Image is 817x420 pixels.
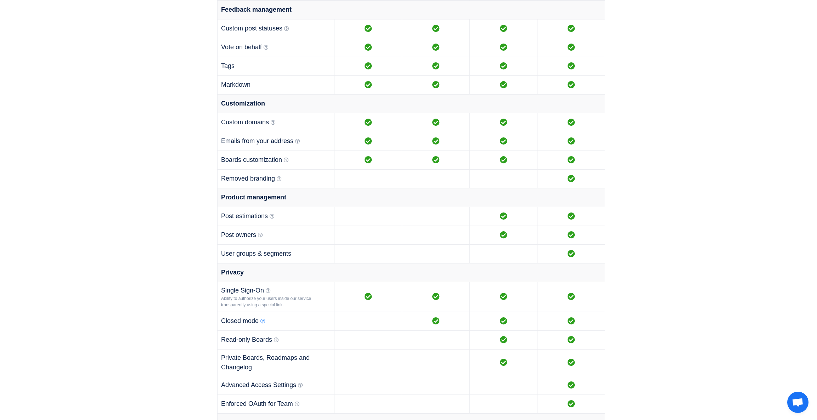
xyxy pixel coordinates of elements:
[218,94,605,113] td: Customization
[218,349,334,376] td: Private Boards, Roadmaps and Changelog
[218,244,334,263] td: User groups & segments
[221,175,275,182] span: Removed branding
[221,44,262,51] span: Vote on behalf
[218,57,334,75] td: Tags
[221,295,331,308] div: Ability to authorize your users inside our service transparently using a special link.
[221,381,296,388] span: Advanced Access Settings
[221,317,259,324] span: Closed mode
[221,400,293,407] span: Enforced OAuth for Team
[221,137,293,144] span: Emails from your address
[221,212,268,220] span: Post estimations
[221,119,269,126] span: Custom domains
[221,231,256,238] span: Post owners
[221,336,272,343] span: Read-only Boards
[221,25,282,32] span: Custom post statuses
[221,156,282,163] span: Boards customization
[218,75,334,94] td: Markdown
[221,287,264,294] span: Single Sign-On
[218,188,605,207] td: Product management
[218,0,605,19] td: Feedback management
[787,392,808,413] a: Chat öffnen
[218,263,605,282] td: Privacy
